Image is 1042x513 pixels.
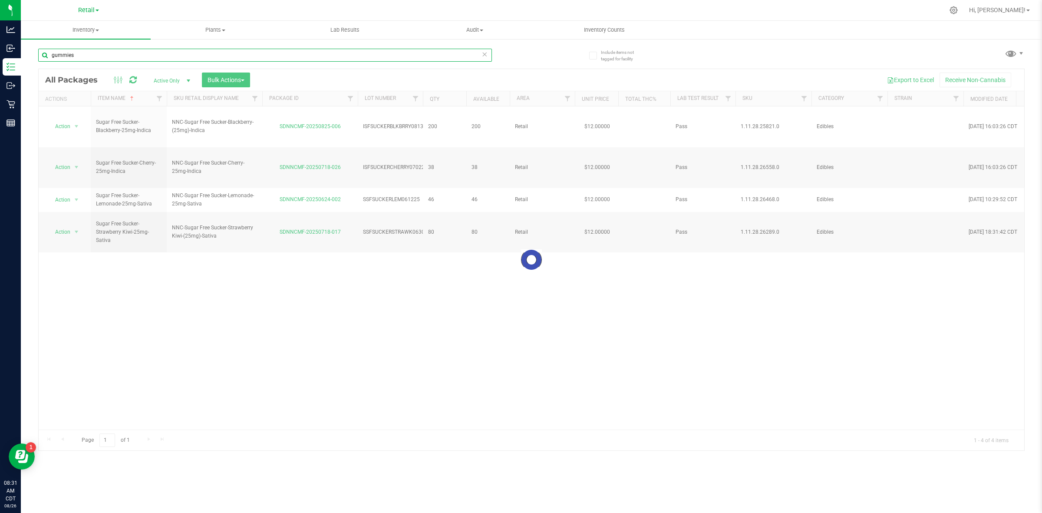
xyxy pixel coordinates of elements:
[78,7,95,14] span: Retail
[4,503,17,509] p: 08/26
[948,6,959,14] div: Manage settings
[7,44,15,53] inline-svg: Inbound
[319,26,371,34] span: Lab Results
[26,442,36,453] iframe: Resource center unread badge
[21,21,151,39] a: Inventory
[7,100,15,109] inline-svg: Retail
[38,49,492,62] input: Search Package ID, Item Name, SKU, Lot or Part Number...
[9,443,35,470] iframe: Resource center
[7,81,15,90] inline-svg: Outbound
[539,21,669,39] a: Inventory Counts
[7,63,15,71] inline-svg: Inventory
[7,119,15,127] inline-svg: Reports
[7,25,15,34] inline-svg: Analytics
[572,26,636,34] span: Inventory Counts
[410,26,539,34] span: Audit
[151,21,280,39] a: Plants
[969,7,1026,13] span: Hi, [PERSON_NAME]!
[4,479,17,503] p: 08:31 AM CDT
[601,49,644,62] span: Include items not tagged for facility
[21,26,151,34] span: Inventory
[410,21,540,39] a: Audit
[481,49,488,60] span: Clear
[280,21,410,39] a: Lab Results
[151,26,280,34] span: Plants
